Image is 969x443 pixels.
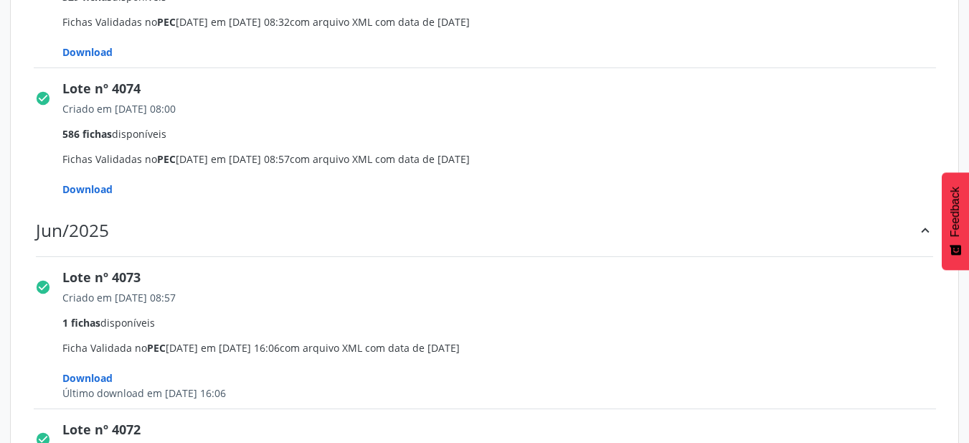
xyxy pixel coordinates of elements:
div: Criado em [DATE] 08:57 [62,290,946,305]
span: PEC [157,15,176,29]
div: Jun/2025 [36,220,109,241]
div: Último download em [DATE] 16:06 [62,386,946,401]
i: keyboard_arrow_up [917,223,933,238]
div: Lote nº 4072 [62,420,946,439]
span: PEC [147,341,166,355]
div: Lote nº 4074 [62,79,946,98]
span: Download [62,182,113,196]
span: Feedback [949,187,962,237]
i: check_circle [35,279,51,295]
div: disponíveis [62,126,946,141]
span: Ficha Validada no [DATE] em [DATE] 16:06 [62,290,946,401]
div: keyboard_arrow_up [917,220,933,241]
i: check_circle [35,90,51,106]
button: Feedback - Mostrar pesquisa [942,172,969,270]
span: 1 fichas [62,316,100,330]
span: PEC [157,152,176,166]
span: Download [62,45,113,59]
div: Lote nº 4073 [62,268,946,287]
span: com arquivo XML com data de [DATE] [290,152,470,166]
div: Criado em [DATE] 08:00 [62,101,946,116]
span: com arquivo XML com data de [DATE] [290,15,470,29]
span: Fichas Validadas no [DATE] em [DATE] 08:57 [62,101,946,197]
span: 586 fichas [62,127,112,141]
span: com arquivo XML com data de [DATE] [280,341,460,355]
span: Download [62,371,113,385]
div: disponíveis [62,315,946,330]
